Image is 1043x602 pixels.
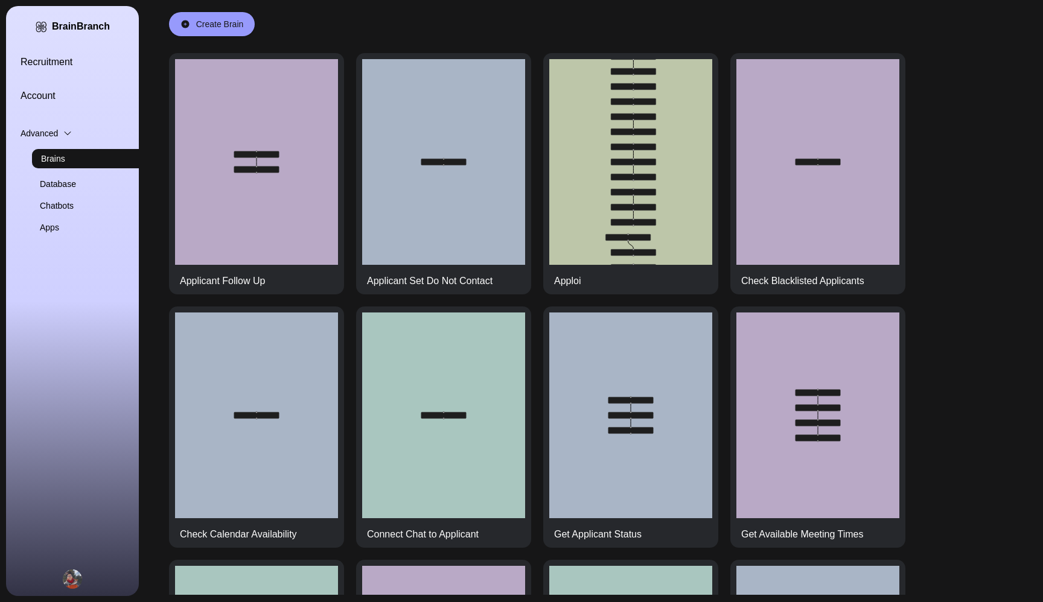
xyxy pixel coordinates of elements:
[40,221,173,233] a: Apps
[32,149,165,168] a: Brains
[543,53,718,294] a: Apploi
[21,89,153,103] a: Account
[554,527,642,542] div: Get Applicant Status
[730,306,905,548] a: Get Available Meeting Times
[63,569,82,589] img: Yedid Herskovitz
[21,55,153,69] a: Recruitment
[543,306,718,548] a: Get Applicant Status
[741,274,864,288] div: Check Blacklisted Applicants
[356,53,531,294] a: Applicant Set Do Not Contact
[367,274,493,288] div: Applicant Set Do Not Contact
[730,53,905,294] a: Check Blacklisted Applicants
[196,18,244,30] div: Create Brain
[169,53,344,294] a: Applicant Follow Up
[40,200,173,212] a: Chatbots
[169,306,344,548] a: Check Calendar Availability
[35,21,47,33] img: BrainBranch Logo
[554,274,581,288] div: Apploi
[40,178,173,190] a: Database
[52,21,110,33] div: BrainBranch
[356,306,531,548] a: Connect Chat to Applicant
[367,527,479,542] div: Connect Chat to Applicant
[741,527,863,542] div: Get Available Meeting Times
[21,127,153,139] div: Advanced
[63,569,82,589] button: Open user button
[180,527,297,542] div: Check Calendar Availability
[180,274,265,288] div: Applicant Follow Up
